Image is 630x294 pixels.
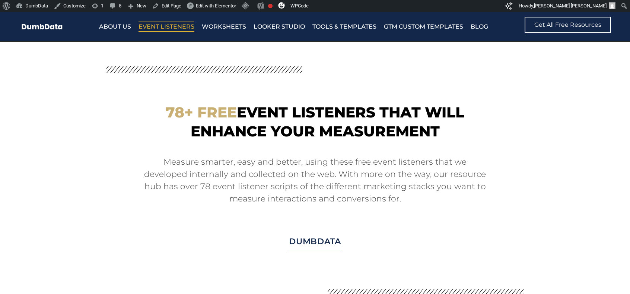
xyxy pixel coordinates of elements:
a: Event Listeners [139,22,194,32]
a: Worksheets [202,22,246,32]
h2: DumbData [110,236,520,247]
a: Blog [471,22,488,32]
span: 78+ Free [166,103,237,121]
div: Focus keyphrase not set [268,4,273,8]
span: [PERSON_NAME] [PERSON_NAME] [534,3,607,9]
p: Measure smarter, easy and better, using these free event listeners that we developed internally a... [144,156,486,205]
span: Get All Free Resources [534,22,601,28]
h1: Event Listeners that will enhance your measurement [129,103,501,140]
nav: Menu [99,22,491,32]
a: Tools & Templates [312,22,376,32]
a: About Us [99,22,131,32]
img: svg+xml;base64,PHN2ZyB4bWxucz0iaHR0cDovL3d3dy53My5vcmcvMjAwMC9zdmciIHZpZXdCb3g9IjAgMCAzMiAzMiI+PG... [278,2,285,9]
a: GTM Custom Templates [384,22,463,32]
a: Looker Studio [254,22,305,32]
a: Get All Free Resources [525,17,611,33]
span: Edit with Elementor [196,3,236,9]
